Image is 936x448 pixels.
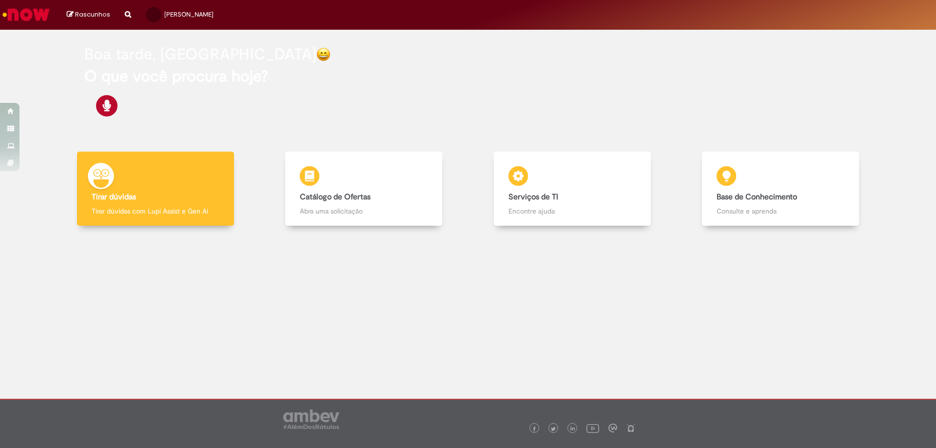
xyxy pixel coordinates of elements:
b: Catálogo de Ofertas [300,192,370,202]
b: Serviços de TI [508,192,558,202]
a: Rascunhos [67,10,110,19]
img: logo_footer_facebook.png [532,427,537,431]
a: Tirar dúvidas Tirar dúvidas com Lupi Assist e Gen Ai [51,152,260,226]
img: logo_footer_youtube.png [586,422,599,434]
b: Tirar dúvidas [92,192,136,202]
img: logo_footer_twitter.png [551,427,556,431]
p: Abra uma solicitação [300,206,428,216]
img: logo_footer_ambev_rotulo_gray.png [283,409,339,429]
span: Rascunhos [75,10,110,19]
a: Serviços de TI Encontre ajuda [468,152,677,226]
img: logo_footer_workplace.png [608,424,617,432]
img: logo_footer_naosei.png [626,424,635,432]
a: Catálogo de Ofertas Abra uma solicitação [260,152,468,226]
p: Consulte e aprenda [717,206,844,216]
img: logo_footer_linkedin.png [570,426,575,432]
img: happy-face.png [316,47,331,61]
img: ServiceNow [1,5,51,24]
span: [PERSON_NAME] [164,10,214,19]
a: Base de Conhecimento Consulte e aprenda [677,152,885,226]
b: Base de Conhecimento [717,192,797,202]
p: Tirar dúvidas com Lupi Assist e Gen Ai [92,206,219,216]
p: Encontre ajuda [508,206,636,216]
h2: O que você procura hoje? [84,68,852,85]
h2: Boa tarde, [GEOGRAPHIC_DATA] [84,46,316,63]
